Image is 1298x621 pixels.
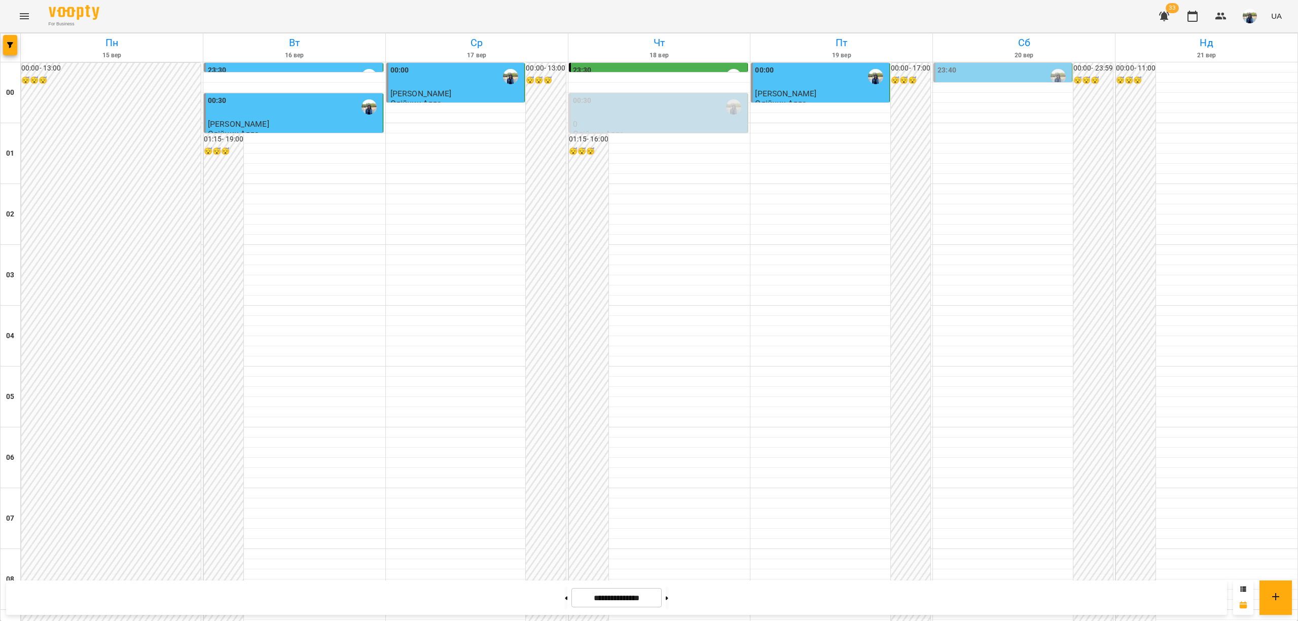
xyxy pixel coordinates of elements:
img: Олійник Алла [362,69,377,84]
label: 23:30 [573,65,592,76]
img: Voopty Logo [49,5,99,20]
h6: 04 [6,331,14,342]
h6: 08 [6,574,14,585]
h6: 18 вер [570,51,749,60]
h6: Пт [752,35,931,51]
h6: 02 [6,209,14,220]
span: [PERSON_NAME] [755,89,816,98]
h6: 00:00 - 13:00 [21,63,201,74]
label: 00:00 [390,65,409,76]
h6: 😴😴😴 [204,146,243,157]
h6: 01 [6,148,14,159]
img: 79bf113477beb734b35379532aeced2e.jpg [1243,9,1257,23]
h6: 01:15 - 19:00 [204,134,243,145]
button: Menu [12,4,37,28]
label: 00:30 [208,95,227,106]
h6: 15 вер [22,51,201,60]
h6: 19 вер [752,51,931,60]
img: Олійник Алла [726,69,741,84]
p: Олійник Алла [390,99,442,107]
span: 33 [1166,3,1179,13]
h6: 21 вер [1117,51,1296,60]
img: Олійник Алла [503,69,518,84]
h6: Чт [570,35,749,51]
label: 00:30 [573,95,592,106]
h6: 00 [6,87,14,98]
h6: Нд [1117,35,1296,51]
span: [PERSON_NAME] [208,119,269,129]
label: 00:00 [755,65,774,76]
img: Олійник Алла [1051,69,1066,84]
span: [PERSON_NAME] [390,89,452,98]
h6: 20 вер [934,51,1113,60]
h6: 00:00 - 17:00 [891,63,930,74]
h6: 17 вер [387,51,566,60]
h6: 03 [6,270,14,281]
h6: 😴😴😴 [1073,75,1113,86]
p: Олійник Алла [208,129,260,138]
h6: Вт [205,35,384,51]
h6: 01:15 - 16:00 [569,134,608,145]
h6: 😴😴😴 [21,75,201,86]
h6: 06 [6,452,14,463]
p: 0 [573,120,746,128]
label: 23:30 [208,65,227,76]
img: Олійник Алла [726,99,741,115]
h6: 😴😴😴 [1116,75,1156,86]
button: UA [1267,7,1286,25]
h6: 😴😴😴 [891,75,930,86]
span: UA [1271,11,1282,21]
h6: 00:00 - 13:00 [526,63,565,74]
p: Олійник Алла [755,99,807,107]
h6: 07 [6,513,14,524]
img: Олійник Алла [362,99,377,115]
h6: Ср [387,35,566,51]
h6: 00:00 - 11:00 [1116,63,1156,74]
h6: 16 вер [205,51,384,60]
img: Олійник Алла [868,69,883,84]
span: For Business [49,21,99,27]
p: Олійник Алла [573,129,625,138]
h6: 😴😴😴 [569,146,608,157]
h6: Сб [934,35,1113,51]
h6: Пн [22,35,201,51]
label: 23:40 [938,65,956,76]
h6: 00:00 - 23:59 [1073,63,1113,74]
h6: 05 [6,391,14,403]
h6: 😴😴😴 [526,75,565,86]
